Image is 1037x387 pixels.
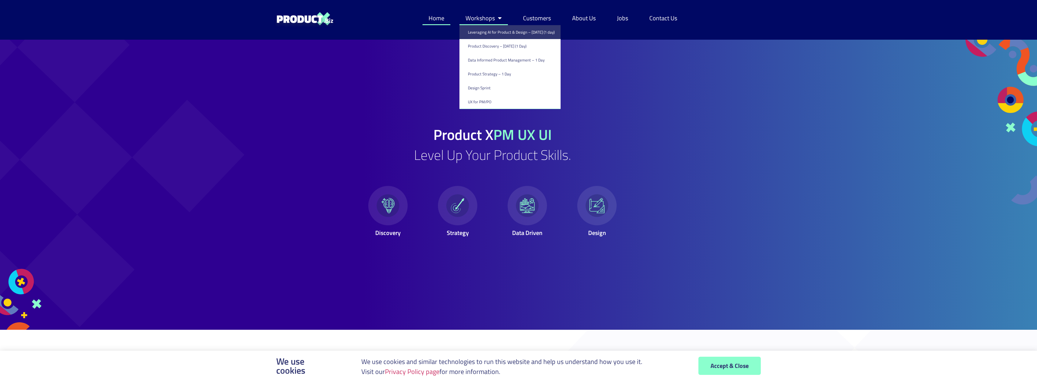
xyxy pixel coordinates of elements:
ul: Workshops [459,25,561,109]
a: Workshops [459,11,508,25]
a: Contact Us [643,11,683,25]
a: Home [422,11,450,25]
p: We use cookies [276,357,305,375]
a: About Us [566,11,602,25]
span: Data Driven [512,228,542,237]
a: Customers [517,11,557,25]
p: We use cookies and similar technologies to run this website and help us understand how you use it... [361,357,642,377]
h1: Product X [433,127,552,142]
nav: Menu [422,11,683,25]
h2: Level Up Your Product Skills. [414,148,571,162]
span: Discovery [375,228,401,237]
span: Design [588,228,606,237]
span: Accept & Close [711,363,749,369]
span: PM UX UI [493,124,552,146]
a: Jobs [611,11,634,25]
a: Accept & Close [698,357,761,375]
a: Privacy Policy page [385,366,439,377]
a: Product Discovery​ – [DATE] (1 Day) [459,39,561,53]
a: Leveraging AI for Product & Design – [DATE] (1 day) [459,25,561,39]
span: Strategy [447,228,469,237]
